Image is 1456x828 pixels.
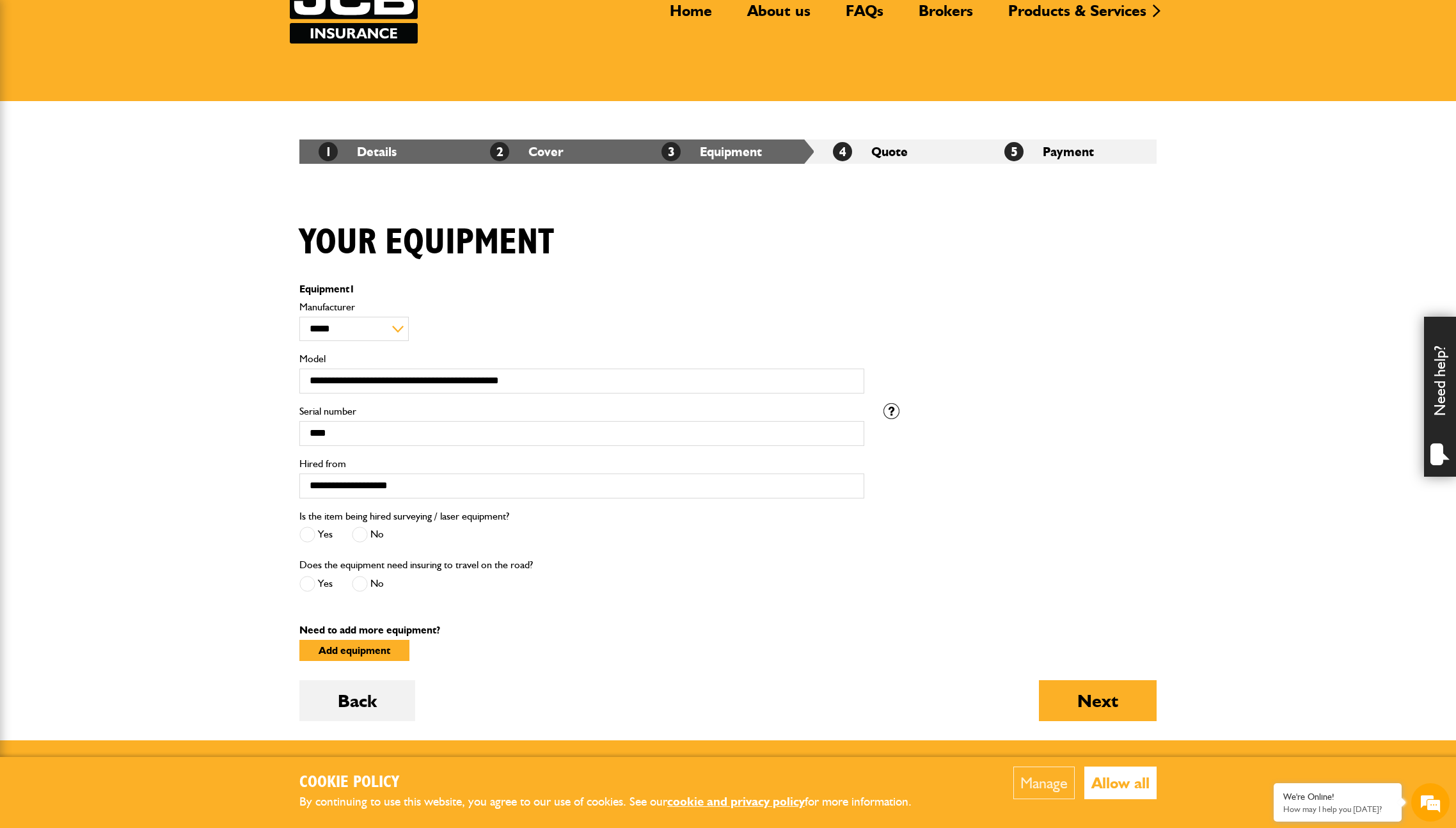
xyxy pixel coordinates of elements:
div: Need help? [1424,317,1456,477]
a: About us [738,1,820,31]
div: Minimize live chat window [210,6,241,37]
label: Yes [299,576,333,592]
div: Chat with us now [67,72,215,88]
span: 2 [490,142,509,161]
p: By continuing to use this website, you agree to our use of cookies. See our for more information. [299,792,933,812]
input: Enter your email address [17,156,233,184]
a: 1Details [319,144,397,159]
a: 2Cover [490,144,564,159]
button: Allow all [1084,767,1157,799]
div: We're Online! [1283,792,1392,802]
span: 1 [319,142,338,161]
em: Start Chat [174,394,232,411]
a: Products & Services [999,1,1156,31]
input: Enter your phone number [17,194,233,222]
label: Is the item being hired surveying / laser equipment? [299,511,509,521]
span: 1 [349,283,355,295]
button: Add equipment [299,640,409,661]
a: cookie and privacy policy [667,794,805,809]
label: Serial number [299,406,864,417]
a: Home [660,1,722,31]
p: Equipment [299,284,864,294]
button: Manage [1013,767,1075,799]
button: Next [1039,680,1157,721]
p: How may I help you today? [1283,804,1392,814]
img: d_20077148190_company_1631870298795_20077148190 [22,71,54,89]
p: Need to add more equipment? [299,625,1157,635]
a: Brokers [909,1,983,31]
li: Payment [985,139,1157,164]
li: Equipment [642,139,814,164]
label: No [352,576,384,592]
span: 4 [833,142,852,161]
label: No [352,527,384,543]
label: Manufacturer [299,302,864,312]
h2: Cookie Policy [299,773,933,793]
label: Model [299,354,864,364]
span: 3 [661,142,681,161]
label: Hired from [299,459,864,469]
span: 5 [1004,142,1024,161]
label: Yes [299,527,333,543]
label: Does the equipment need insuring to travel on the road? [299,560,533,570]
textarea: Type your message and hit 'Enter' [17,232,233,383]
button: Back [299,680,415,721]
input: Enter your last name [17,118,233,147]
li: Quote [814,139,985,164]
a: FAQs [836,1,893,31]
h1: Your equipment [299,221,554,264]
